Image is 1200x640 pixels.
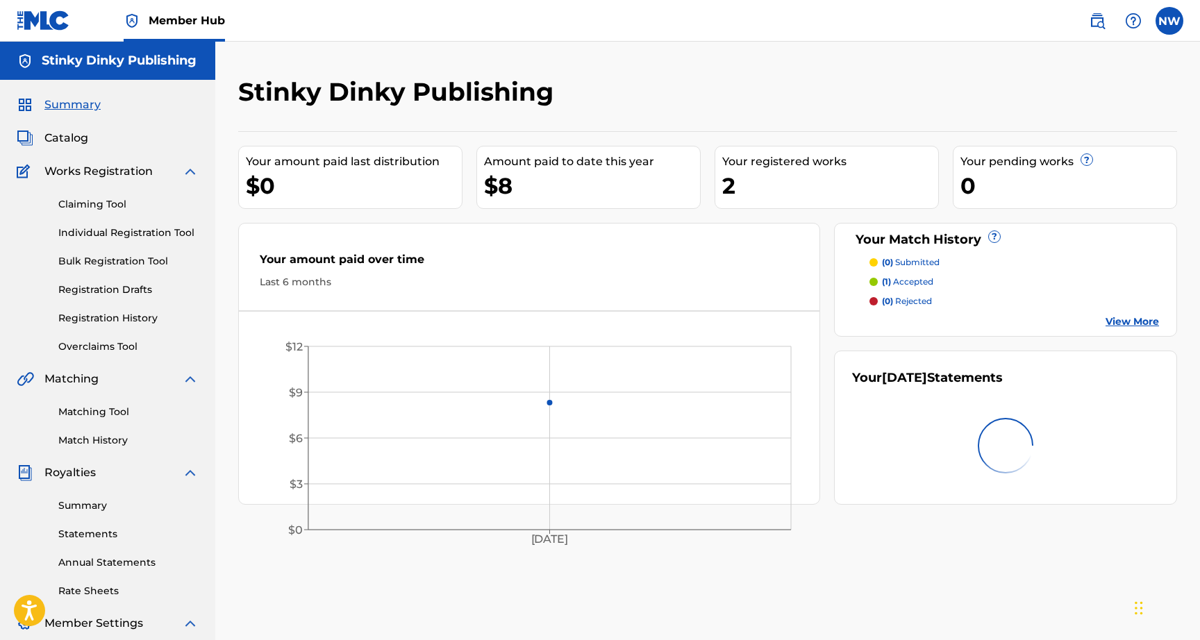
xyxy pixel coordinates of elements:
[882,256,940,269] p: submitted
[288,523,303,537] tspan: $0
[1081,154,1092,165] span: ?
[17,464,33,481] img: Royalties
[852,369,1003,387] div: Your Statements
[238,76,560,108] h2: Stinky Dinky Publishing
[285,340,303,353] tspan: $12
[960,170,1176,201] div: 0
[960,153,1176,170] div: Your pending works
[182,371,199,387] img: expand
[44,371,99,387] span: Matching
[17,130,33,146] img: Catalog
[58,254,199,269] a: Bulk Registration Tool
[246,153,462,170] div: Your amount paid last distribution
[882,276,891,287] span: (1)
[1135,587,1143,629] div: Drag
[869,295,1160,308] a: (0) rejected
[17,96,101,113] a: SummarySummary
[58,311,199,326] a: Registration History
[44,96,101,113] span: Summary
[17,615,33,632] img: Member Settings
[869,256,1160,269] a: (0) submitted
[484,170,700,201] div: $8
[58,197,199,212] a: Claiming Tool
[17,130,88,146] a: CatalogCatalog
[882,296,893,306] span: (0)
[44,615,143,632] span: Member Settings
[17,96,33,113] img: Summary
[882,295,932,308] p: rejected
[1106,314,1159,329] a: View More
[44,163,153,180] span: Works Registration
[1125,12,1142,29] img: help
[58,283,199,297] a: Registration Drafts
[58,339,199,354] a: Overclaims Tool
[182,615,199,632] img: expand
[882,257,893,267] span: (0)
[1156,7,1183,35] div: User Menu
[58,527,199,541] a: Statements
[44,464,96,481] span: Royalties
[260,251,799,275] div: Your amount paid over time
[290,478,303,491] tspan: $3
[58,584,199,598] a: Rate Sheets
[58,555,199,570] a: Annual Statements
[722,153,938,170] div: Your registered works
[882,370,927,385] span: [DATE]
[972,412,1039,479] img: preloader
[182,163,199,180] img: expand
[124,12,140,29] img: Top Rightsholder
[852,230,1160,249] div: Your Match History
[58,226,199,240] a: Individual Registration Tool
[58,433,199,448] a: Match History
[17,53,33,69] img: Accounts
[17,371,34,387] img: Matching
[1089,12,1106,29] img: search
[17,10,70,31] img: MLC Logo
[289,386,303,399] tspan: $9
[1083,7,1111,35] a: Public Search
[246,170,462,201] div: $0
[58,498,199,513] a: Summary
[17,163,35,180] img: Works Registration
[289,432,303,445] tspan: $6
[722,170,938,201] div: 2
[44,130,88,146] span: Catalog
[1131,573,1200,640] iframe: Chat Widget
[1119,7,1147,35] div: Help
[149,12,225,28] span: Member Hub
[58,405,199,419] a: Matching Tool
[869,276,1160,288] a: (1) accepted
[260,275,799,289] div: Last 6 months
[989,231,1000,242] span: ?
[484,153,700,170] div: Amount paid to date this year
[42,53,197,69] h5: Stinky Dinky Publishing
[882,276,933,288] p: accepted
[182,464,199,481] img: expand
[531,533,569,546] tspan: [DATE]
